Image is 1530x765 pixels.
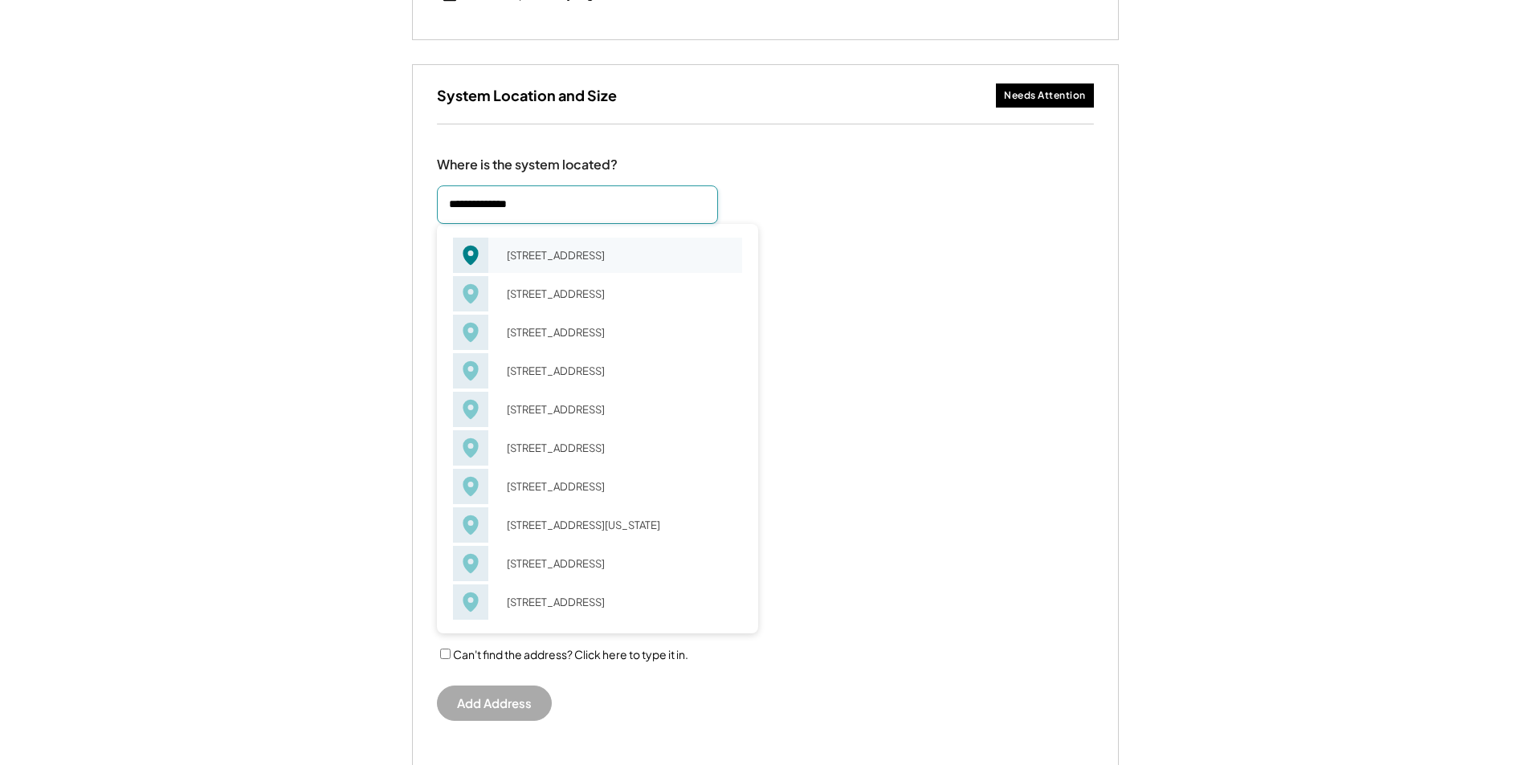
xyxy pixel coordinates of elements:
h3: System Location and Size [437,86,617,104]
div: [STREET_ADDRESS][US_STATE] [496,514,742,536]
div: [STREET_ADDRESS] [496,398,742,421]
div: [STREET_ADDRESS] [496,283,742,305]
div: [STREET_ADDRESS] [496,244,742,267]
div: [STREET_ADDRESS] [496,552,742,575]
div: Needs Attention [1004,89,1086,103]
div: [STREET_ADDRESS] [496,475,742,498]
button: Add Address [437,686,552,721]
div: [STREET_ADDRESS] [496,591,742,613]
div: [STREET_ADDRESS] [496,360,742,382]
div: Where is the system located? [437,157,618,173]
div: [STREET_ADDRESS] [496,437,742,459]
label: Can't find the address? Click here to type it in. [453,647,688,661]
div: [STREET_ADDRESS] [496,321,742,344]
